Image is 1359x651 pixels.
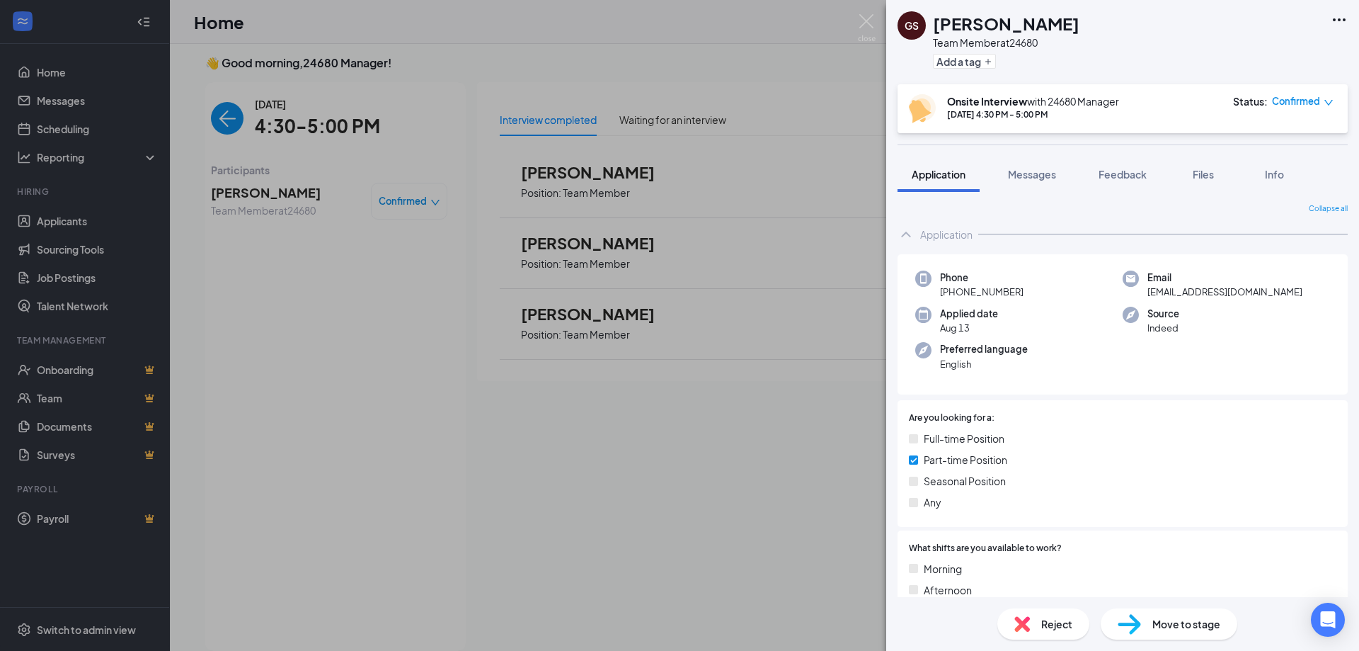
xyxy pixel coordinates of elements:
[1041,616,1072,632] span: Reject
[1152,616,1220,632] span: Move to stage
[947,108,1119,120] div: [DATE] 4:30 PM - 5:00 PM
[1147,285,1302,299] span: [EMAIL_ADDRESS][DOMAIN_NAME]
[933,54,996,69] button: PlusAdd a tag
[933,35,1079,50] div: Team Member at 24680
[940,307,998,321] span: Applied date
[1147,307,1179,321] span: Source
[1331,11,1348,28] svg: Ellipses
[947,94,1119,108] div: with 24680 Manager
[940,342,1028,356] span: Preferred language
[1311,603,1345,637] div: Open Intercom Messenger
[947,95,1027,108] b: Onsite Interview
[924,582,972,598] span: Afternoon
[1265,168,1284,181] span: Info
[1324,98,1334,108] span: down
[909,412,994,425] span: Are you looking for a:
[1147,321,1179,335] span: Indeed
[984,57,992,66] svg: Plus
[1147,271,1302,285] span: Email
[933,11,1079,35] h1: [PERSON_NAME]
[940,321,998,335] span: Aug 13
[1193,168,1214,181] span: Files
[940,271,1023,285] span: Phone
[920,227,973,242] div: Application
[1099,168,1147,181] span: Feedback
[924,561,962,577] span: Morning
[1309,203,1348,215] span: Collapse all
[1008,168,1056,181] span: Messages
[1272,94,1320,108] span: Confirmed
[924,431,1004,446] span: Full-time Position
[898,226,914,243] svg: ChevronUp
[924,452,1007,468] span: Part-time Position
[940,357,1028,371] span: English
[924,494,941,510] span: Any
[905,18,919,33] div: GS
[912,168,965,181] span: Application
[924,473,1006,489] span: Seasonal Position
[909,542,1062,555] span: What shifts are you available to work?
[940,285,1023,299] span: [PHONE_NUMBER]
[1233,94,1268,108] div: Status :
